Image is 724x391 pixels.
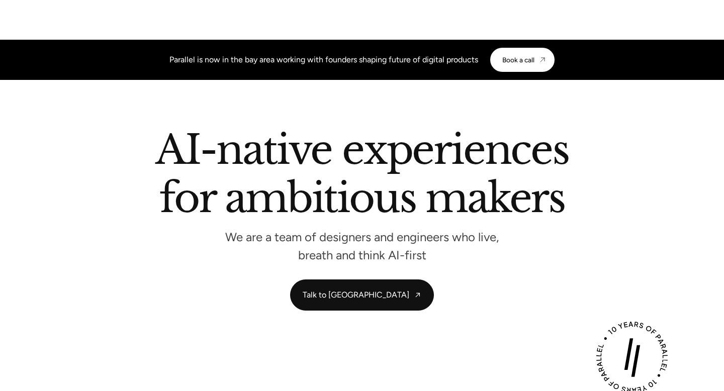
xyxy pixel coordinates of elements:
div: Parallel is now in the bay area working with founders shaping future of digital products [169,54,478,66]
div: Book a call [502,56,534,64]
h2: AI-native experiences for ambitious makers [75,130,649,222]
a: Book a call [490,48,555,72]
p: We are a team of designers and engineers who live, breath and think AI-first [211,233,513,259]
img: CTA arrow image [538,56,547,64]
